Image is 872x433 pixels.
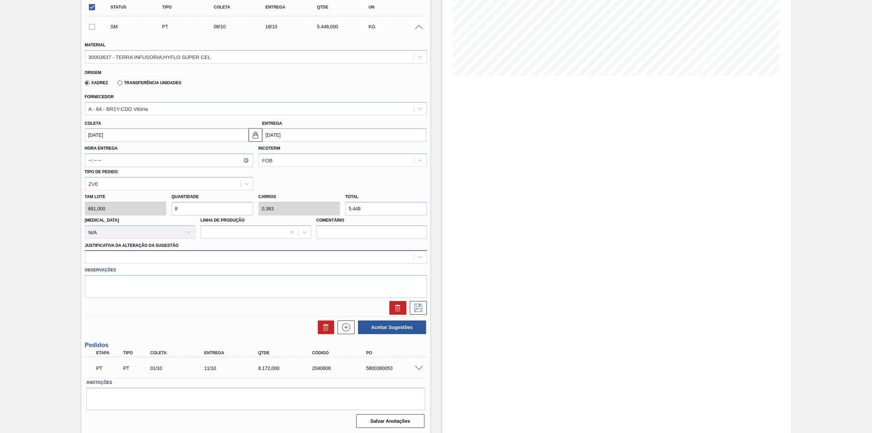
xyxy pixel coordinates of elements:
div: Entrega [202,350,264,355]
div: 8.172,000 [256,365,318,371]
div: Salvar Sugestão [406,301,427,315]
div: 30003637 - TERRA INFUSORIA;HYFLO SUPER CEL [89,54,211,60]
img: locked [251,131,260,139]
label: Total [345,194,359,199]
div: Etapa [95,350,124,355]
label: Incoterm [259,146,280,151]
label: Tipo de pedido [85,169,118,174]
label: Entrega [262,121,282,126]
label: Linha de Produção [201,218,245,223]
div: Pedido de Transferência [122,365,151,371]
div: 5.448,000 [315,24,374,29]
label: [MEDICAL_DATA] [85,218,119,223]
div: Tipo [122,350,151,355]
input: dd/mm/yyyy [85,128,249,142]
div: A - 64 - BR1Y-CDD Vitória [89,106,148,111]
div: 08/10/2025 [212,24,271,29]
div: Coleta [212,5,271,10]
div: ZVE [89,181,98,186]
div: PO [364,350,426,355]
label: Xadrez [85,80,108,85]
div: Nova sugestão [334,320,355,334]
button: Salvar Anotações [356,414,424,428]
label: Justificativa da Alteração da Sugestão [85,243,179,248]
div: FOB [262,158,273,163]
div: KG [367,24,426,29]
label: Quantidade [172,194,199,199]
div: Tipo [160,5,219,10]
div: 18/10/2025 [264,24,323,29]
div: Qtde [256,350,318,355]
div: Excluir Sugestão [386,301,406,315]
div: 11/10/2025 [202,365,264,371]
label: Carros [259,194,276,199]
div: Código [310,350,372,355]
div: 5800380053 [364,365,426,371]
div: Sugestão Manual [109,24,168,29]
label: Hora Entrega [85,144,253,153]
label: Coleta [85,121,101,126]
label: Transferência Unidades [118,80,181,85]
div: Qtde [315,5,374,10]
p: PT [96,365,122,371]
h3: Pedidos [85,342,427,349]
label: Tam lote [85,192,166,202]
input: dd/mm/yyyy [262,128,426,142]
button: Aceitar Sugestões [358,320,426,334]
label: Fornecedor [85,94,114,99]
div: UN [367,5,426,10]
div: Status [109,5,168,10]
div: Pedido em Trânsito [95,361,124,376]
div: Entrega [264,5,323,10]
label: Material [85,43,106,47]
label: Observações [85,265,427,275]
div: Coleta [149,350,210,355]
button: locked [249,128,262,142]
label: Anotações [87,378,425,388]
div: 01/10/2025 [149,365,210,371]
div: Aceitar Sugestões [355,320,427,335]
label: Origem [85,70,102,75]
label: Comentário [316,215,427,225]
div: 2040606 [310,365,372,371]
div: Excluir Sugestões [314,320,334,334]
div: Pedido de Transferência [160,24,219,29]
